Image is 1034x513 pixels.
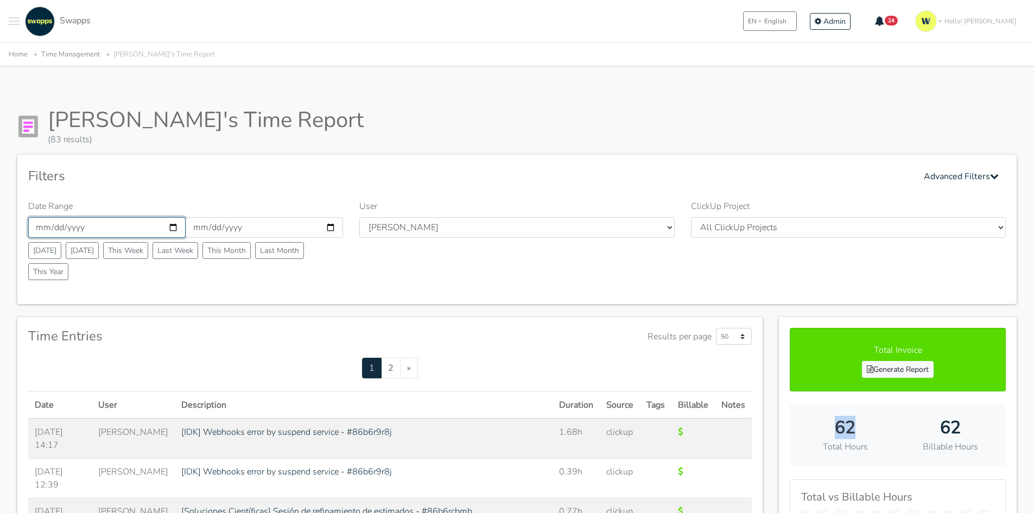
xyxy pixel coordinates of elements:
[255,242,304,259] button: Last Month
[102,48,214,61] li: [PERSON_NAME]'s Time Report
[28,459,92,498] td: [DATE] 12:39
[28,263,68,280] button: This Year
[600,419,640,459] td: clickup
[28,358,752,378] nav: Page navigation
[28,168,65,184] h4: Filters
[92,459,175,498] td: [PERSON_NAME]
[648,330,712,343] label: Results per page
[48,133,364,146] div: (83 results)
[600,392,640,419] th: Source
[25,7,55,36] img: swapps-linkedin-v2.jpg
[92,419,175,459] td: [PERSON_NAME]
[22,7,91,36] a: Swapps
[362,358,382,378] a: 1
[944,16,1017,26] span: Hello! [PERSON_NAME]
[48,107,364,133] h1: [PERSON_NAME]'s Time Report
[671,392,715,419] th: Billable
[801,344,994,357] p: Total Invoice
[810,13,851,30] a: Admin
[92,392,175,419] th: User
[640,392,671,419] th: Tags
[553,419,600,459] td: 1.68h
[60,15,91,27] span: Swapps
[28,242,61,259] button: [DATE]
[181,466,392,478] a: [IDK] Webhooks error by suspend service - #86b6r9r8j
[103,242,148,259] button: This Week
[28,392,92,419] th: Date
[906,417,995,438] h2: 62
[915,10,937,32] img: isotipo-3-3e143c57.png
[715,392,752,419] th: Notes
[400,358,418,378] a: Next
[28,328,103,344] h4: Time Entries
[66,242,99,259] button: [DATE]
[801,491,994,504] h5: Total vs Billable Hours
[553,459,600,498] td: 0.39h
[553,392,600,419] th: Duration
[359,200,377,213] label: User
[801,417,890,438] h2: 62
[906,440,995,453] p: Billable Hours
[764,16,786,26] span: English
[181,426,392,438] a: [IDK] Webhooks error by suspend service - #86b6r9r8j
[691,200,750,213] label: ClickUp Project
[28,200,73,213] label: Date Range
[9,7,20,36] button: Toggle navigation menu
[917,166,1006,187] button: Advanced Filters
[407,362,411,374] span: »
[868,12,905,30] button: 24
[41,49,100,59] a: Time Management
[17,116,39,137] img: Report Icon
[743,11,797,31] button: ENEnglish
[202,242,251,259] button: This Month
[9,49,28,59] a: Home
[885,16,898,26] span: 24
[381,358,401,378] a: 2
[600,459,640,498] td: clickup
[801,440,890,453] p: Total Hours
[153,242,198,259] button: Last Week
[175,392,553,419] th: Description
[911,6,1025,36] a: Hello! [PERSON_NAME]
[862,361,934,378] a: Generate Report
[28,419,92,459] td: [DATE] 14:17
[823,16,846,27] span: Admin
